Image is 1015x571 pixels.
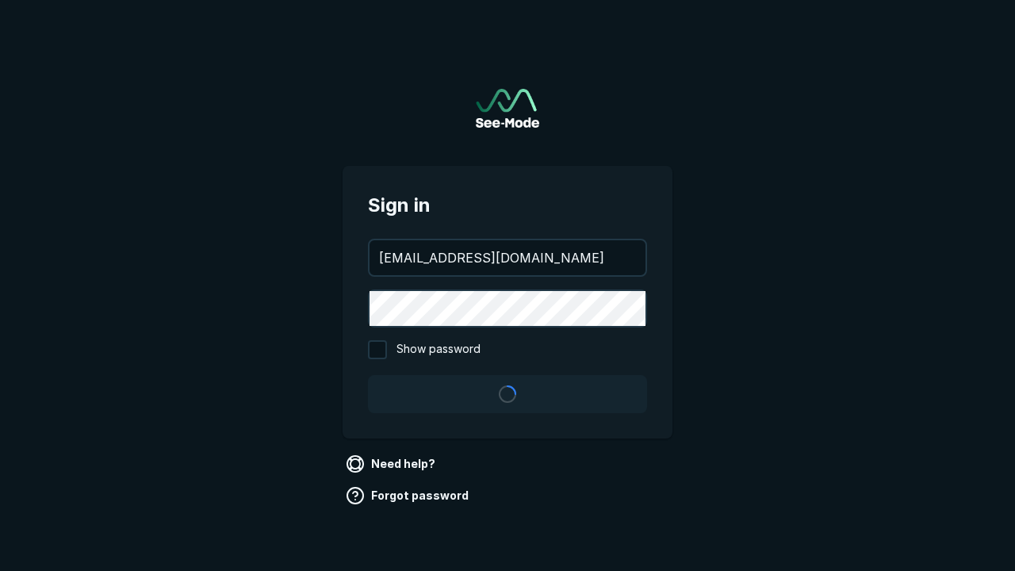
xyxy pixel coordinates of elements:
input: your@email.com [370,240,645,275]
span: Show password [396,340,481,359]
img: See-Mode Logo [476,89,539,128]
a: Need help? [343,451,442,477]
a: Forgot password [343,483,475,508]
a: Go to sign in [476,89,539,128]
span: Sign in [368,191,647,220]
